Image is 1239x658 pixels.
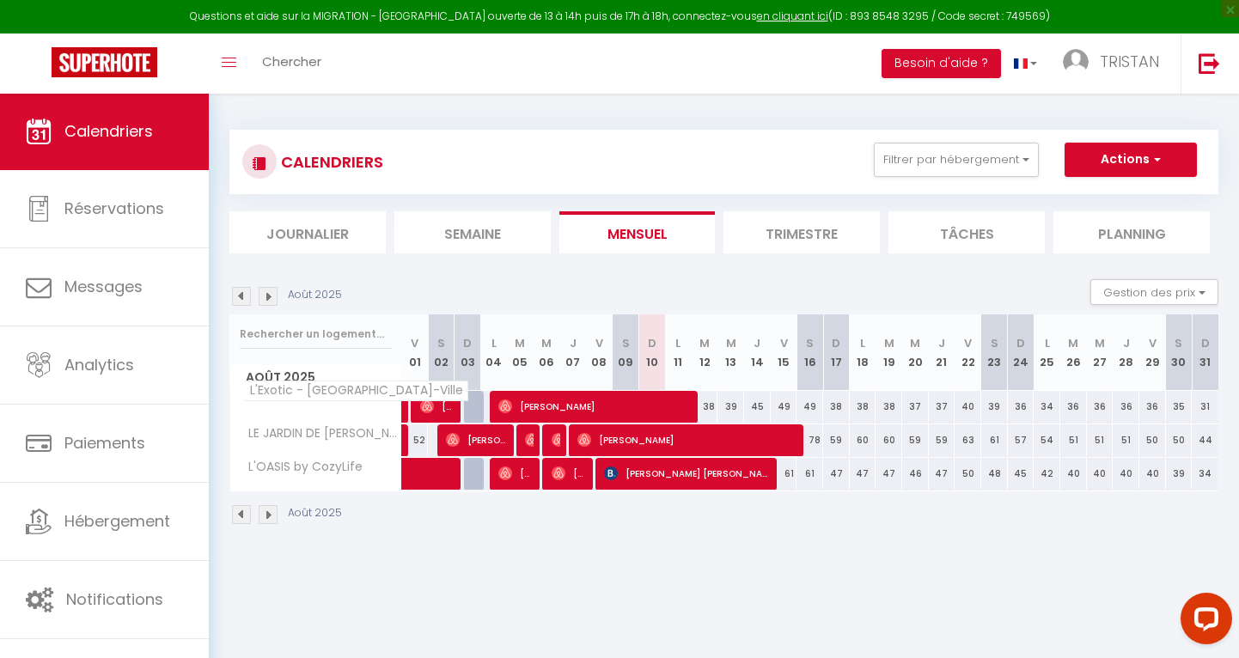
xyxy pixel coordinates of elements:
abbr: S [622,335,630,351]
div: 38 [692,391,718,423]
abbr: D [648,335,656,351]
span: Hébergement [64,510,170,532]
th: 02 [428,314,455,391]
iframe: LiveChat chat widget [1167,586,1239,658]
span: L'OASIS by CozyLife [233,458,367,477]
abbr: M [726,335,736,351]
span: [PERSON_NAME] [552,423,560,456]
th: 18 [850,314,876,391]
div: 47 [850,458,876,490]
abbr: J [1123,335,1130,351]
th: 13 [717,314,744,391]
div: 54 [1034,424,1060,456]
th: 07 [559,314,586,391]
div: 36 [1060,391,1087,423]
th: 14 [744,314,771,391]
p: Août 2025 [288,287,342,303]
div: 39 [1166,458,1193,490]
span: Réservations [64,198,164,219]
th: 12 [692,314,718,391]
div: 34 [1034,391,1060,423]
th: 10 [638,314,665,391]
span: TRISTAN [1100,51,1159,72]
th: 29 [1139,314,1166,391]
abbr: V [411,335,418,351]
abbr: S [1175,335,1182,351]
div: 60 [876,424,902,456]
span: [PERSON_NAME] [PERSON_NAME] [PERSON_NAME] [604,457,772,490]
th: 06 [534,314,560,391]
th: 27 [1087,314,1114,391]
div: 47 [876,458,902,490]
th: 28 [1113,314,1139,391]
div: 50 [955,458,981,490]
span: [PERSON_NAME] [420,390,455,423]
div: 47 [929,458,955,490]
li: Trimestre [723,211,880,253]
span: Analytics [64,354,134,375]
th: 04 [480,314,507,391]
button: Gestion des prix [1090,279,1218,305]
abbr: M [699,335,710,351]
div: 50 [1139,424,1166,456]
img: logout [1199,52,1220,74]
div: 59 [929,424,955,456]
abbr: D [463,335,472,351]
th: 31 [1192,314,1218,391]
abbr: D [1016,335,1025,351]
button: Filtrer par hébergement [874,143,1039,177]
th: 15 [771,314,797,391]
span: Août 2025 [230,365,401,390]
li: Semaine [394,211,551,253]
p: Août 2025 [288,505,342,521]
span: Notifications [66,588,163,610]
abbr: D [832,335,840,351]
span: [PERSON_NAME] [498,457,534,490]
div: 38 [850,391,876,423]
div: 40 [1139,458,1166,490]
div: 78 [796,424,823,456]
abbr: V [595,335,603,351]
abbr: M [515,335,525,351]
div: 40 [1113,458,1139,490]
abbr: L [860,335,865,351]
span: Calendriers [64,120,153,142]
abbr: J [570,335,577,351]
button: Besoin d'aide ? [882,49,1001,78]
th: 22 [955,314,981,391]
div: 36 [1008,391,1035,423]
abbr: M [1068,335,1078,351]
span: Paiements [64,432,145,454]
abbr: S [806,335,814,351]
span: LE JARDIN DE [PERSON_NAME] [233,424,405,443]
a: en cliquant ici [757,9,828,23]
h3: CALENDRIERS [277,143,383,181]
div: 63 [955,424,981,456]
th: 30 [1166,314,1193,391]
th: 03 [455,314,481,391]
input: Rechercher un logement... [240,319,392,350]
abbr: J [754,335,760,351]
th: 19 [876,314,902,391]
th: 21 [929,314,955,391]
abbr: L [491,335,497,351]
div: 39 [717,391,744,423]
div: 45 [744,391,771,423]
div: 51 [1113,424,1139,456]
span: Messages [64,276,143,297]
th: 24 [1008,314,1035,391]
div: 61 [796,458,823,490]
div: 44 [1192,424,1218,456]
a: ... TRISTAN [1050,34,1181,94]
span: [PERSON_NAME] [525,423,534,456]
div: 42 [1034,458,1060,490]
abbr: V [780,335,788,351]
abbr: L [675,335,681,351]
abbr: S [991,335,998,351]
div: 39 [981,391,1008,423]
div: 61 [981,424,1008,456]
th: 17 [823,314,850,391]
button: Actions [1065,143,1197,177]
abbr: J [938,335,945,351]
div: 40 [1087,458,1114,490]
